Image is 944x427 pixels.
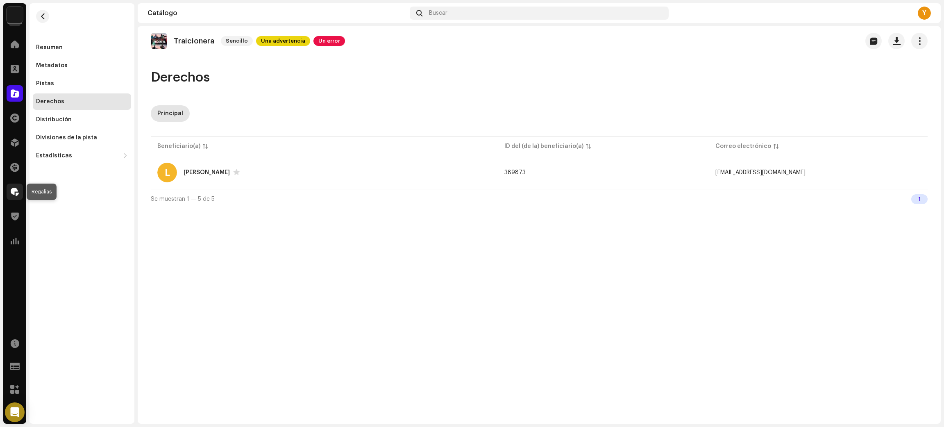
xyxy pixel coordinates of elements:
[36,98,64,105] div: Derechos
[36,44,63,51] div: Resumen
[33,57,131,74] re-m-nav-item: Metadatos
[36,80,54,87] div: Pistas
[918,7,931,20] div: Y
[157,105,183,122] div: Principal
[7,7,23,23] img: 48257be4-38e1-423f-bf03-81300282f8d9
[715,142,771,150] div: Correo electrónico
[157,163,177,182] div: L
[33,148,131,164] re-m-nav-dropdown: Estadísticas
[36,152,72,159] div: Estadísticas
[504,170,526,175] span: 389873
[33,129,131,146] re-m-nav-item: Divisiones de la pista
[429,10,447,16] span: Buscar
[33,111,131,128] re-m-nav-item: Distribución
[147,10,406,16] div: Catálogo
[174,37,214,45] p: Traicionera
[36,62,68,69] div: Metadatos
[36,116,72,123] div: Distribución
[911,194,928,204] div: 1
[184,170,230,175] div: Lees Feer
[36,134,97,141] div: Divisiones de la pista
[256,36,310,46] span: Una advertencia
[5,402,25,422] div: Open Intercom Messenger
[33,75,131,92] re-m-nav-item: Pistas
[151,33,167,49] img: 56ed7392-34e8-457f-9245-9564c7566a22
[313,36,345,46] span: Un error
[151,196,215,202] span: Se muestran 1 — 5 de 5
[715,170,806,175] span: leesyfeer@gmail.com
[33,39,131,56] re-m-nav-item: Resumen
[157,142,200,150] div: Beneficiario(a)
[221,36,253,46] span: Sencillo
[151,69,210,86] span: Derechos
[504,142,583,150] div: ID del (de la) beneficiario(a)
[33,93,131,110] re-m-nav-item: Derechos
